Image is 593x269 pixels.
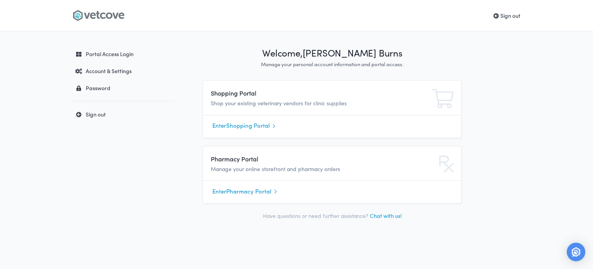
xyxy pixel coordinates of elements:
a: EnterShopping Portal [212,120,452,132]
a: Password [70,81,174,95]
div: Open Intercom Messenger [567,243,585,261]
h4: Pharmacy Portal [211,154,373,163]
div: Password [72,84,170,92]
p: Manage your personal account information and portal access. [203,61,462,68]
p: Shop your existing veterinary vendors for clinic supplies [211,99,373,108]
a: Chat with us! [370,212,402,219]
p: Have questions or need further assistance? [203,211,462,220]
div: Sign out [72,110,170,118]
p: Manage your online storefront and pharmacy orders [211,165,373,173]
div: Portal Access Login [72,50,170,58]
a: EnterPharmacy Portal [212,185,452,197]
h1: Welcome, [PERSON_NAME] Burns [203,47,462,59]
a: Account & Settings [70,64,174,78]
div: Account & Settings [72,67,170,75]
h4: Shopping Portal [211,88,373,98]
a: Sign out [493,12,520,19]
a: Sign out [70,107,174,121]
a: Portal Access Login [70,47,174,61]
